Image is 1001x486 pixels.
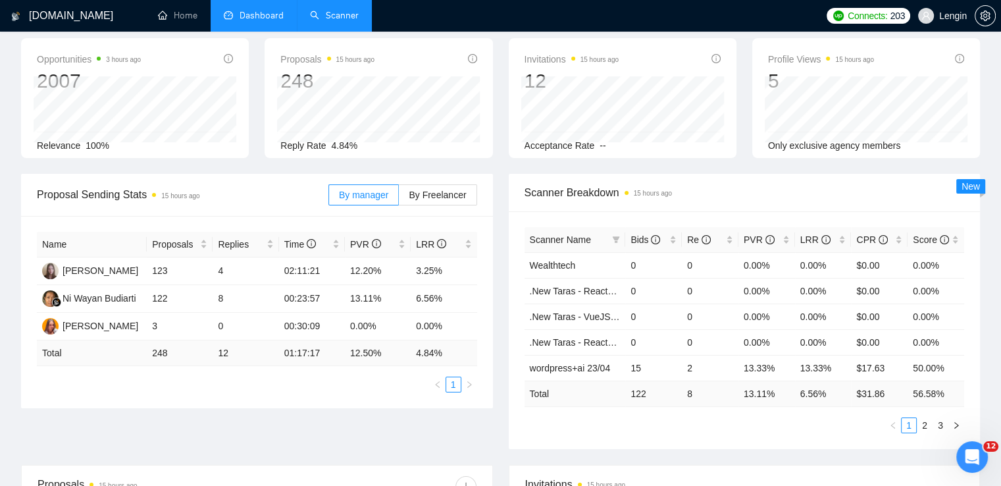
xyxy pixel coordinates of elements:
[948,418,964,433] li: Next Page
[218,237,263,252] span: Replies
[940,235,949,244] span: info-circle
[848,9,887,23] span: Connects:
[889,421,897,429] span: left
[86,140,109,151] span: 100%
[37,68,141,94] div: 2007
[682,329,738,355] td: 0
[213,340,278,366] td: 12
[580,56,619,63] time: 15 hours ago
[284,239,316,250] span: Time
[908,304,964,329] td: 0.00%
[902,418,916,433] a: 1
[42,318,59,335] img: SF
[851,355,908,381] td: $17.63
[530,363,611,373] a: wordpress+ai 23/04
[908,252,964,278] td: 0.00%
[446,377,461,392] li: 1
[890,9,904,23] span: 203
[37,232,147,257] th: Name
[411,313,476,340] td: 0.00%
[11,6,20,27] img: logo
[307,239,316,248] span: info-circle
[147,313,213,340] td: 3
[885,418,901,433] li: Previous Page
[738,278,795,304] td: 0.00%
[975,5,996,26] button: setting
[530,234,591,245] span: Scanner Name
[634,190,672,197] time: 15 hours ago
[955,54,964,63] span: info-circle
[42,320,138,331] a: SF[PERSON_NAME]
[795,278,852,304] td: 0.00%
[625,381,682,406] td: 122
[908,329,964,355] td: 0.00%
[952,421,960,429] span: right
[37,140,80,151] span: Relevance
[682,304,738,329] td: 0
[821,235,831,244] span: info-circle
[702,235,711,244] span: info-circle
[835,56,873,63] time: 15 hours ago
[856,234,887,245] span: CPR
[682,278,738,304] td: 0
[213,285,278,313] td: 8
[687,234,711,245] span: Re
[795,355,852,381] td: 13.33%
[625,355,682,381] td: 15
[63,291,136,306] div: Ni Wayan Budiarti
[800,234,831,245] span: LRR
[933,418,948,433] li: 3
[738,381,795,406] td: 13.11 %
[213,313,278,340] td: 0
[224,54,233,63] span: info-circle
[345,313,411,340] td: 0.00%
[279,285,345,313] td: 00:23:57
[625,278,682,304] td: 0
[147,340,213,366] td: 248
[37,340,147,366] td: Total
[42,265,138,275] a: NB[PERSON_NAME]
[612,236,620,244] span: filter
[280,68,374,94] div: 248
[768,51,874,67] span: Profile Views
[795,304,852,329] td: 0.00%
[279,313,345,340] td: 00:30:09
[600,140,605,151] span: --
[345,285,411,313] td: 13.11%
[885,418,901,433] button: left
[434,381,442,389] span: left
[933,418,948,433] a: 3
[106,56,141,63] time: 3 hours ago
[430,377,446,392] li: Previous Page
[42,292,136,303] a: NWNi Wayan Budiarti
[625,329,682,355] td: 0
[983,441,998,452] span: 12
[851,304,908,329] td: $0.00
[682,355,738,381] td: 2
[411,340,476,366] td: 4.84 %
[416,239,446,250] span: LRR
[350,239,381,250] span: PVR
[913,234,948,245] span: Score
[879,235,888,244] span: info-circle
[738,252,795,278] td: 0.00%
[908,278,964,304] td: 0.00%
[975,11,995,21] span: setting
[651,235,660,244] span: info-circle
[525,51,619,67] span: Invitations
[530,286,654,296] a: .New Taras - ReactJS/NextJS.
[213,257,278,285] td: 4
[468,54,477,63] span: info-circle
[280,51,374,67] span: Proposals
[372,239,381,248] span: info-circle
[63,263,138,278] div: [PERSON_NAME]
[240,10,284,21] span: Dashboard
[525,68,619,94] div: 12
[795,252,852,278] td: 0.00%
[768,140,901,151] span: Only exclusive agency members
[42,290,59,307] img: NW
[682,252,738,278] td: 0
[411,257,476,285] td: 3.25%
[625,252,682,278] td: 0
[917,418,933,433] li: 2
